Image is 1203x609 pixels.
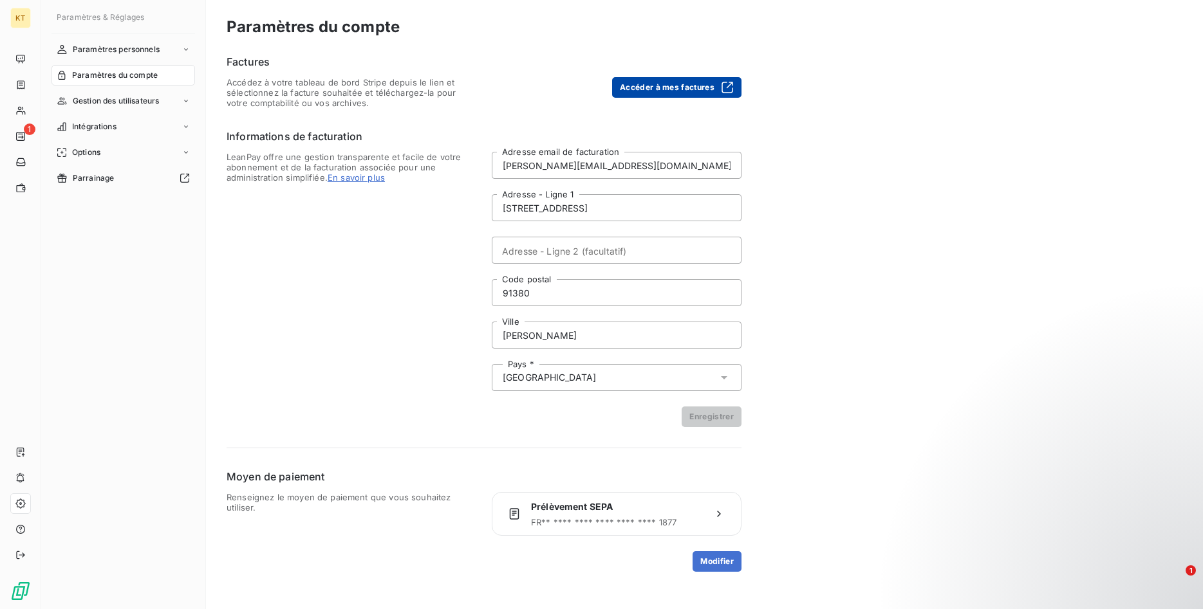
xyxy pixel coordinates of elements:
[693,551,741,572] button: Modifier
[1186,565,1196,576] span: 1
[72,69,158,81] span: Paramètres du compte
[227,54,741,69] h6: Factures
[73,172,115,184] span: Parrainage
[227,129,741,144] h6: Informations de facturation
[10,581,31,601] img: Logo LeanPay
[682,406,741,427] button: Enregistrer
[51,168,195,188] a: Parrainage
[492,237,741,264] input: placeholder
[73,44,160,55] span: Paramètres personnels
[24,123,35,135] span: 1
[72,121,117,132] span: Intégrations
[57,12,144,22] span: Paramètres & Réglages
[73,95,160,107] span: Gestion des utilisateurs
[1159,565,1190,596] iframe: Intercom live chat
[51,65,195,86] a: Paramètres du compte
[227,469,741,484] h6: Moyen de paiement
[492,194,741,221] input: placeholder
[227,152,476,427] span: LeanPay offre une gestion transparente et facile de votre abonnement et de la facturation associé...
[492,152,741,179] input: placeholder
[227,77,476,108] span: Accédez à votre tableau de bord Stripe depuis le lien et sélectionnez la facture souhaitée et tél...
[612,77,741,98] button: Accéder à mes factures
[72,147,100,158] span: Options
[227,15,1182,39] h3: Paramètres du compte
[227,492,476,572] span: Renseignez le moyen de paiement que vous souhaitez utiliser.
[492,322,741,349] input: placeholder
[503,371,597,384] span: [GEOGRAPHIC_DATA]
[328,172,385,183] span: En savoir plus
[10,8,31,28] div: KT
[492,279,741,306] input: placeholder
[531,500,702,513] span: Prélèvement SEPA
[946,484,1203,574] iframe: Intercom notifications message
